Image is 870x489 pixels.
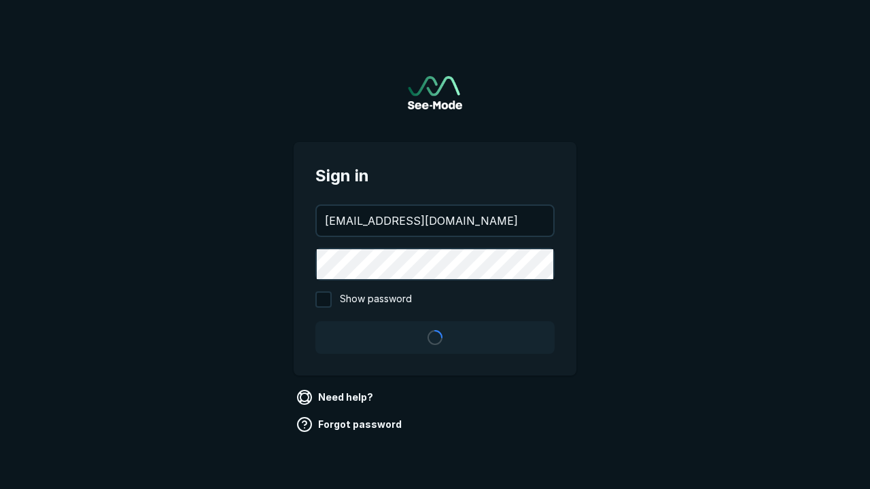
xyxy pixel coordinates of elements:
span: Show password [340,291,412,308]
a: Go to sign in [408,76,462,109]
a: Need help? [294,386,379,408]
input: your@email.com [317,206,553,236]
img: See-Mode Logo [408,76,462,109]
span: Sign in [315,164,555,188]
a: Forgot password [294,414,407,435]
